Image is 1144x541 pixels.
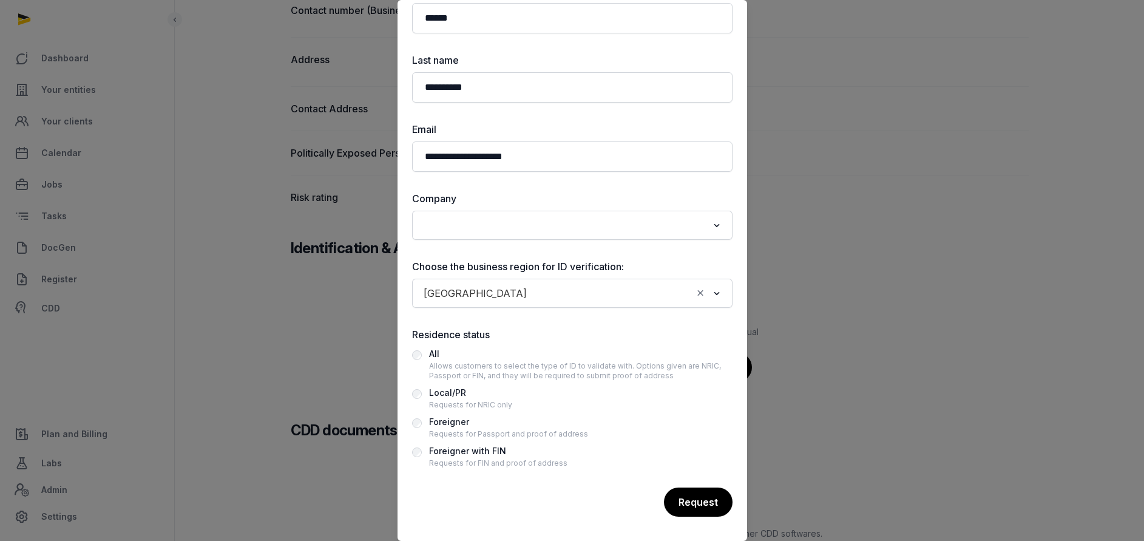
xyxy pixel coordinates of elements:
div: Search for option [418,282,726,304]
input: AllAllows customers to select the type of ID to validate with. Options given are NRIC, Passport o... [412,350,422,360]
label: Company [412,191,733,206]
div: Local/PR [429,386,512,400]
input: Foreigner with FINRequests for FIN and proof of address [412,447,422,457]
div: Request [664,488,733,517]
div: Foreigner [429,415,588,429]
label: Residence status [412,327,733,342]
div: Search for option [418,214,726,236]
input: Search for option [419,217,708,234]
div: Requests for NRIC only [429,400,512,410]
div: All [429,347,733,361]
input: Search for option [532,285,692,302]
div: Foreigner with FIN [429,444,567,458]
div: Allows customers to select the type of ID to validate with. Options given are NRIC, Passport or F... [429,361,733,381]
button: Clear Selected [695,285,706,302]
label: Email [412,122,733,137]
span: [GEOGRAPHIC_DATA] [421,285,530,302]
div: Requests for Passport and proof of address [429,429,588,439]
label: Choose the business region for ID verification: [412,259,733,274]
input: Local/PRRequests for NRIC only [412,389,422,399]
label: Last name [412,53,733,67]
input: ForeignerRequests for Passport and proof of address [412,418,422,428]
div: Requests for FIN and proof of address [429,458,567,468]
